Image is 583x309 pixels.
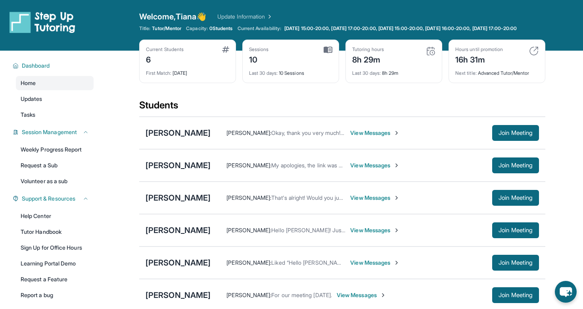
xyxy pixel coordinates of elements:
div: Students [139,99,545,116]
button: Join Meeting [492,222,539,238]
img: Chevron-Right [393,227,400,233]
a: Tutor Handbook [16,225,94,239]
img: Chevron-Right [393,162,400,169]
button: Join Meeting [492,255,539,271]
a: Learning Portal Demo [16,256,94,271]
div: [PERSON_NAME] [146,257,211,268]
span: Okay, thank you very much! Have a wonderful day! [271,129,397,136]
span: Session Management [22,128,77,136]
div: 10 [249,53,269,65]
img: card [222,46,229,53]
span: Dashboard [22,62,50,70]
div: 16h 31m [455,53,503,65]
span: For our meeting [DATE]. [271,292,332,298]
div: 6 [146,53,184,65]
span: Tutor/Mentor [152,25,181,32]
span: [PERSON_NAME] : [226,129,271,136]
div: 8h 29m [352,53,384,65]
span: [PERSON_NAME] : [226,292,271,298]
span: View Messages [337,291,386,299]
img: Chevron-Right [393,130,400,136]
img: Chevron-Right [393,260,400,266]
img: Chevron-Right [393,195,400,201]
div: [PERSON_NAME] [146,192,211,203]
span: Join Meeting [499,131,533,135]
button: Join Meeting [492,190,539,206]
a: Updates [16,92,94,106]
span: View Messages [350,259,400,267]
span: 0 Students [209,25,233,32]
div: Current Students [146,46,184,53]
span: Next title : [455,70,477,76]
span: Last 30 days : [249,70,278,76]
span: [DATE] 15:00-20:00, [DATE] 17:00-20:00, [DATE] 15:00-20:00, [DATE] 16:00-20:00, [DATE] 17:00-20:00 [284,25,517,32]
span: Home [21,79,36,87]
div: [PERSON_NAME] [146,127,211,138]
span: [PERSON_NAME] : [226,227,271,233]
span: [PERSON_NAME] : [226,259,271,266]
button: Join Meeting [492,157,539,173]
a: [DATE] 15:00-20:00, [DATE] 17:00-20:00, [DATE] 15:00-20:00, [DATE] 16:00-20:00, [DATE] 17:00-20:00 [283,25,518,32]
div: [PERSON_NAME] [146,225,211,236]
span: Support & Resources [22,195,75,203]
div: Sessions [249,46,269,53]
a: Volunteer as a sub [16,174,94,188]
span: Join Meeting [499,163,533,168]
div: [PERSON_NAME] [146,160,211,171]
button: Join Meeting [492,125,539,141]
span: Join Meeting [499,293,533,298]
button: chat-button [555,281,577,303]
img: card [529,46,539,56]
a: Request a Sub [16,158,94,173]
span: Title: [139,25,150,32]
span: Hello [PERSON_NAME]! Just reminding you that we have another meeting [DATE] at 5:30 pm see you soon! [271,227,541,233]
img: Chevron-Right [380,292,386,298]
div: 10 Sessions [249,65,332,76]
img: logo [10,11,75,33]
span: Capacity: [186,25,208,32]
img: card [426,46,435,56]
span: My apologies, the link was not working [DATE] but here it is now! I'm excited for our first meeti... [271,162,534,169]
a: Request a Feature [16,272,94,286]
span: Updates [21,95,42,103]
span: Last 30 days : [352,70,381,76]
img: Chevron Right [265,13,273,21]
a: Weekly Progress Report [16,142,94,157]
span: Join Meeting [499,228,533,233]
span: View Messages [350,194,400,202]
a: Home [16,76,94,90]
div: [DATE] [146,65,229,76]
a: Report a bug [16,288,94,302]
span: Join Meeting [499,195,533,200]
span: Join Meeting [499,260,533,265]
span: First Match : [146,70,171,76]
button: Join Meeting [492,287,539,303]
span: Current Availability: [238,25,281,32]
button: Session Management [19,128,89,136]
div: [PERSON_NAME] [146,290,211,301]
span: Welcome, Tiana 👋 [139,11,206,22]
a: Help Center [16,209,94,223]
div: 8h 29m [352,65,435,76]
span: [PERSON_NAME] : [226,162,271,169]
span: View Messages [350,129,400,137]
div: Advanced Tutor/Mentor [455,65,539,76]
div: Tutoring hours [352,46,384,53]
span: Tasks [21,111,35,119]
a: Update Information [217,13,273,21]
a: Sign Up for Office Hours [16,241,94,255]
span: View Messages [350,161,400,169]
img: card [324,46,332,53]
button: Dashboard [19,62,89,70]
button: Support & Resources [19,195,89,203]
span: [PERSON_NAME] : [226,194,271,201]
span: View Messages [350,226,400,234]
a: Tasks [16,108,94,122]
div: Hours until promotion [455,46,503,53]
